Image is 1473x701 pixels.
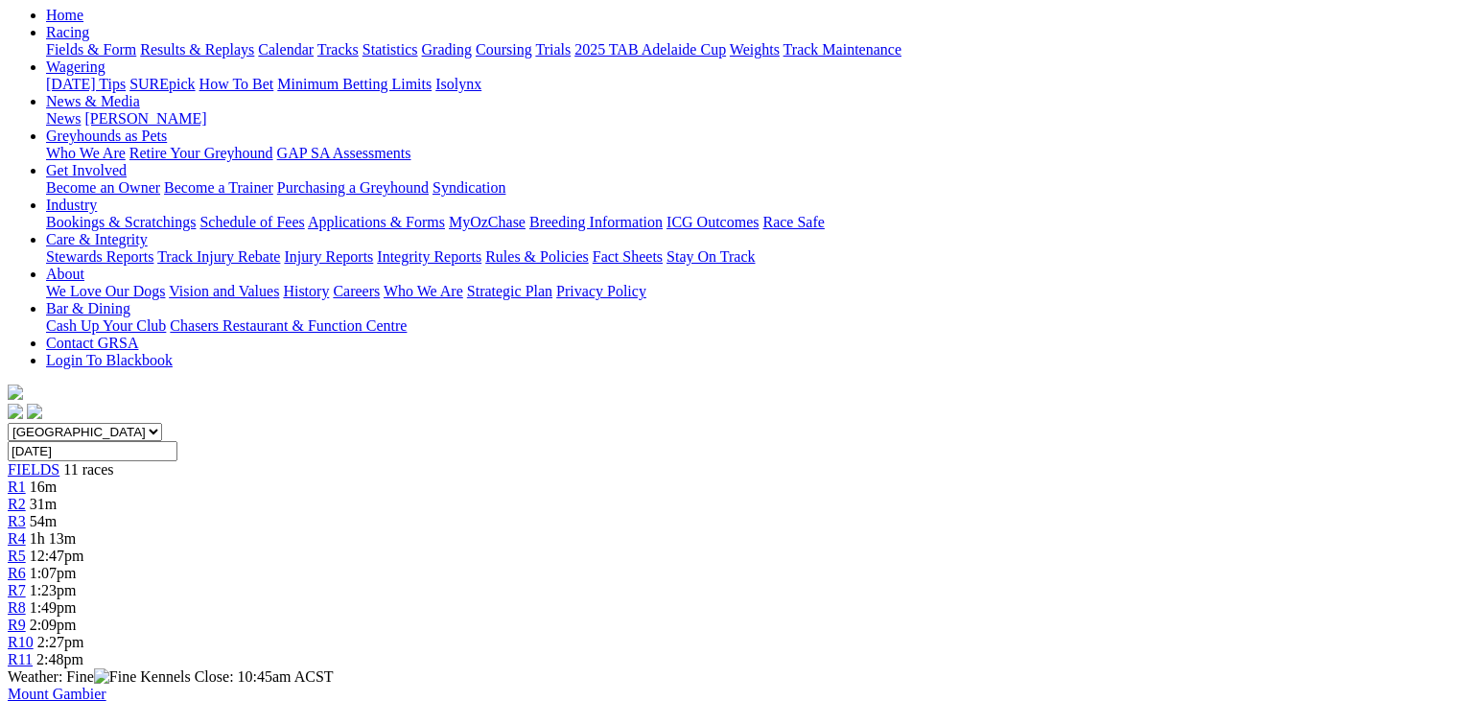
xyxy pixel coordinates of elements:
a: Syndication [433,179,505,196]
a: Rules & Policies [485,248,589,265]
div: Greyhounds as Pets [46,145,1465,162]
a: Wagering [46,58,105,75]
a: Results & Replays [140,41,254,58]
span: Kennels Close: 10:45am ACST [140,668,333,685]
div: Get Involved [46,179,1465,197]
span: FIELDS [8,461,59,478]
a: Bar & Dining [46,300,130,316]
span: Weather: Fine [8,668,140,685]
a: News & Media [46,93,140,109]
a: Weights [730,41,780,58]
div: About [46,283,1465,300]
a: We Love Our Dogs [46,283,165,299]
a: History [283,283,329,299]
a: Become a Trainer [164,179,273,196]
span: 2:09pm [30,617,77,633]
a: R9 [8,617,26,633]
span: 31m [30,496,57,512]
a: R7 [8,582,26,598]
a: Purchasing a Greyhound [277,179,429,196]
a: Who We Are [384,283,463,299]
a: Minimum Betting Limits [277,76,432,92]
a: Fact Sheets [593,248,663,265]
span: R4 [8,530,26,547]
a: Login To Blackbook [46,352,173,368]
a: Isolynx [435,76,481,92]
a: Trials [535,41,571,58]
a: R8 [8,599,26,616]
img: logo-grsa-white.png [8,385,23,400]
div: Care & Integrity [46,248,1465,266]
a: Grading [422,41,472,58]
a: Contact GRSA [46,335,138,351]
div: Wagering [46,76,1465,93]
a: Who We Are [46,145,126,161]
a: Cash Up Your Club [46,317,166,334]
a: R2 [8,496,26,512]
span: 11 races [63,461,113,478]
a: ICG Outcomes [666,214,759,230]
span: 12:47pm [30,548,84,564]
span: 54m [30,513,57,529]
a: Greyhounds as Pets [46,128,167,144]
a: Chasers Restaurant & Function Centre [170,317,407,334]
a: Home [46,7,83,23]
a: R3 [8,513,26,529]
a: Careers [333,283,380,299]
img: facebook.svg [8,404,23,419]
div: Bar & Dining [46,317,1465,335]
a: Vision and Values [169,283,279,299]
div: Racing [46,41,1465,58]
img: Fine [94,668,136,686]
a: GAP SA Assessments [277,145,411,161]
a: R6 [8,565,26,581]
span: 16m [30,479,57,495]
div: Industry [46,214,1465,231]
a: Fields & Form [46,41,136,58]
a: Racing [46,24,89,40]
a: Stewards Reports [46,248,153,265]
a: Applications & Forms [308,214,445,230]
a: SUREpick [129,76,195,92]
a: R11 [8,651,33,667]
a: Breeding Information [529,214,663,230]
a: Track Maintenance [783,41,901,58]
a: R5 [8,548,26,564]
span: 1:07pm [30,565,77,581]
a: Race Safe [762,214,824,230]
span: 2:48pm [36,651,83,667]
a: R10 [8,634,34,650]
a: Bookings & Scratchings [46,214,196,230]
span: 1h 13m [30,530,76,547]
a: How To Bet [199,76,274,92]
a: Care & Integrity [46,231,148,247]
a: [DATE] Tips [46,76,126,92]
span: R1 [8,479,26,495]
a: MyOzChase [449,214,526,230]
a: News [46,110,81,127]
a: [PERSON_NAME] [84,110,206,127]
div: News & Media [46,110,1465,128]
a: Privacy Policy [556,283,646,299]
a: Schedule of Fees [199,214,304,230]
a: Tracks [317,41,359,58]
a: 2025 TAB Adelaide Cup [574,41,726,58]
a: About [46,266,84,282]
a: Get Involved [46,162,127,178]
span: 1:23pm [30,582,77,598]
img: twitter.svg [27,404,42,419]
a: Calendar [258,41,314,58]
a: Coursing [476,41,532,58]
input: Select date [8,441,177,461]
a: Injury Reports [284,248,373,265]
span: 2:27pm [37,634,84,650]
a: Track Injury Rebate [157,248,280,265]
a: Strategic Plan [467,283,552,299]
